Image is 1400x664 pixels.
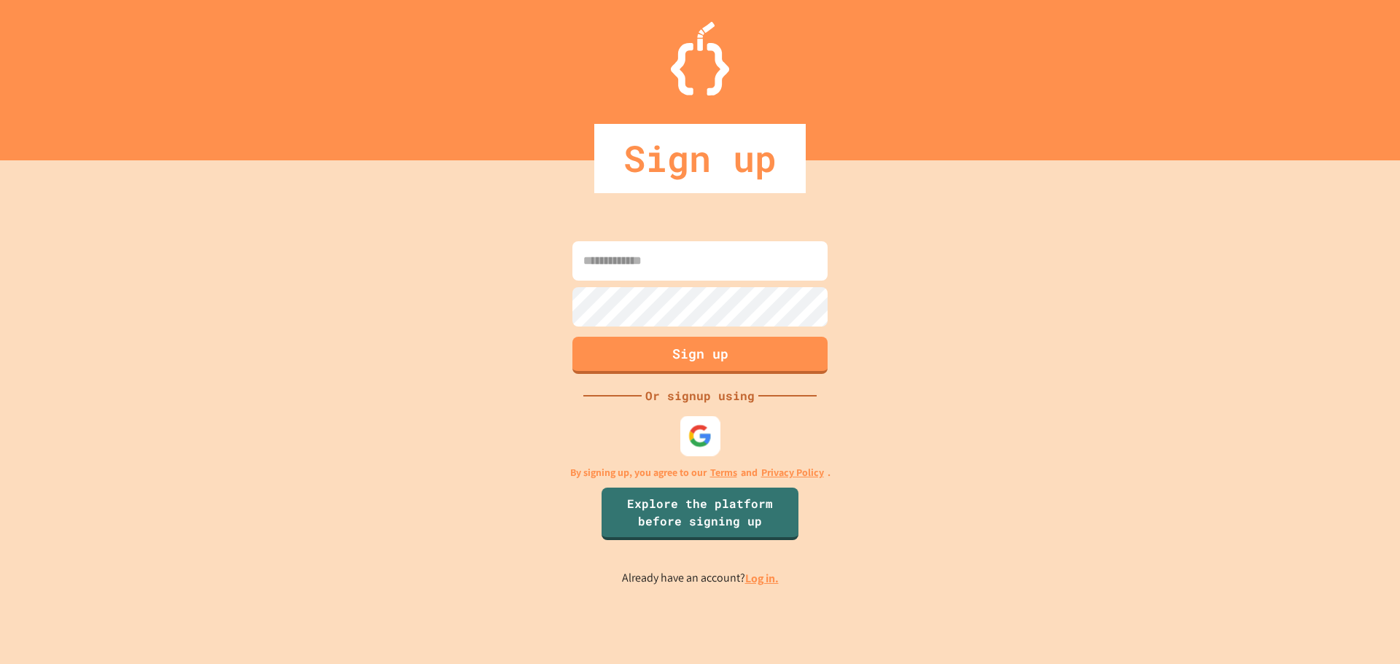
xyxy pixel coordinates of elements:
[594,124,806,193] div: Sign up
[642,387,758,405] div: Or signup using
[572,337,828,374] button: Sign up
[688,423,712,448] img: google-icon.svg
[622,569,779,587] p: Already have an account?
[671,22,729,95] img: Logo.svg
[602,488,798,540] a: Explore the platform before signing up
[710,465,737,480] a: Terms
[745,571,779,586] a: Log in.
[761,465,824,480] a: Privacy Policy
[570,465,831,480] p: By signing up, you agree to our and .
[1339,606,1385,649] iframe: chat widget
